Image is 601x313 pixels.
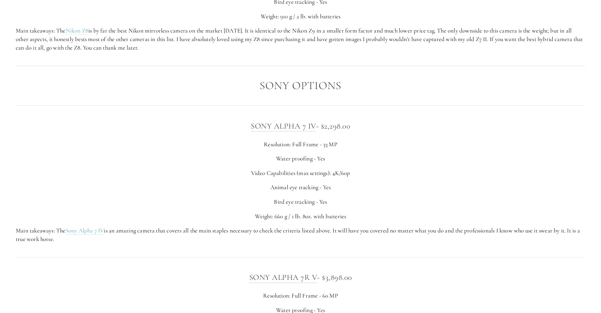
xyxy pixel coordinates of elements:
p: Main takeaways: The is an amazing camera that covers all the main staples necessary to check the ... [16,226,585,243]
h2: Sony Options [16,80,585,92]
p: Resolution: Full Frame - 33 MP [16,140,585,149]
p: Animal eye tracking - Yes [16,183,585,192]
p: Bird eye tracking - Yes [16,198,585,206]
h3: - $3,898.00 [16,271,585,284]
p: Water proofing - Yes [16,154,585,163]
a: Sony Alpha 7 IV [66,227,104,235]
p: Resolution: Full Frame - 60 MP [16,292,585,300]
a: SONY ALPHA 7R V [249,273,317,283]
p: Weight: 660 g / 1 lb. 8oz. with batteries [16,212,585,221]
p: Weight: 910 g / 2 lb. with batteries [16,12,585,21]
a: SONY ALPHA 7 IV [251,121,316,131]
a: Nikon Z8 [66,27,89,35]
p: Video Capabilities (max settings): 4K/60p [16,169,585,178]
p: Main takeaways: The is by far the best Nikon mirrorless camera on the market [DATE]. It is identi... [16,27,585,52]
h3: - $2,298.00 [16,120,585,132]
